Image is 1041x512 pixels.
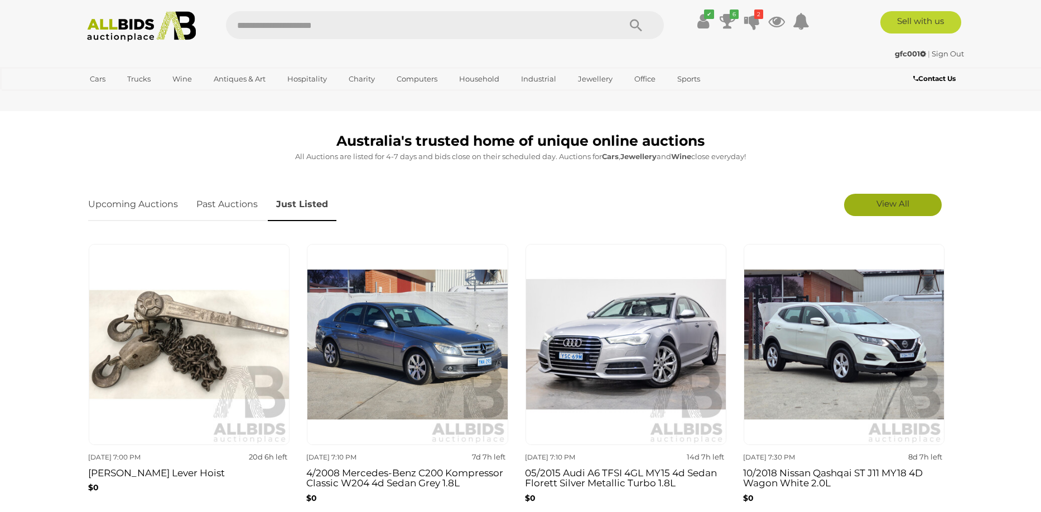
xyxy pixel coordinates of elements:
[452,70,507,88] a: Household
[895,49,928,58] a: gfc001
[908,452,942,461] strong: 8d 7h left
[928,49,930,58] span: |
[341,70,382,88] a: Charity
[120,70,158,88] a: Trucks
[571,70,620,88] a: Jewellery
[165,70,199,88] a: Wine
[307,244,508,445] img: 4/2008 Mercedes-Benz C200 Kompressor Classic W204 4d Sedan Grey 1.8L
[895,49,926,58] strong: gfc001
[206,70,273,88] a: Antiques & Art
[913,73,958,85] a: Contact Us
[268,188,336,221] a: Just Listed
[88,188,186,221] a: Upcoming Auctions
[743,451,840,463] div: [DATE] 7:30 PM
[932,49,964,58] a: Sign Out
[526,244,726,445] img: 05/2015 Audi A6 TFSI 4GL MY15 4d Sedan Florett Silver Metallic Turbo 1.8L
[695,11,711,31] a: ✔
[306,451,403,463] div: [DATE] 7:10 PM
[719,11,736,31] a: 6
[627,70,663,88] a: Office
[754,9,763,19] i: 2
[81,11,202,42] img: Allbids.com.au
[620,152,657,161] strong: Jewellery
[844,194,942,216] a: View All
[88,451,185,463] div: [DATE] 7:00 PM
[670,70,707,88] a: Sports
[608,11,664,39] button: Search
[525,493,536,503] b: $0
[743,493,754,503] b: $0
[389,70,445,88] a: Computers
[730,9,739,19] i: 6
[88,465,290,478] h3: [PERSON_NAME] Lever Hoist
[88,133,953,149] h1: Australia's trusted home of unique online auctions
[306,465,508,489] h3: 4/2008 Mercedes-Benz C200 Kompressor Classic W204 4d Sedan Grey 1.8L
[472,452,505,461] strong: 7d 7h left
[704,9,714,19] i: ✔
[525,451,621,463] div: [DATE] 7:10 PM
[744,11,760,31] a: 2
[687,452,724,461] strong: 14d 7h left
[671,152,691,161] strong: Wine
[744,244,944,445] img: 10/2018 Nissan Qashqai ST J11 MY18 4D Wagon White 2.0L
[602,152,619,161] strong: Cars
[514,70,563,88] a: Industrial
[880,11,961,34] a: Sell with us
[306,493,317,503] b: $0
[913,74,956,83] b: Contact Us
[188,188,266,221] a: Past Auctions
[83,70,113,88] a: Cars
[88,482,99,492] b: $0
[743,465,944,489] h3: 10/2018 Nissan Qashqai ST J11 MY18 4D Wagon White 2.0L
[88,150,953,163] p: All Auctions are listed for 4-7 days and bids close on their scheduled day. Auctions for , and cl...
[525,465,726,489] h3: 05/2015 Audi A6 TFSI 4GL MY15 4d Sedan Florett Silver Metallic Turbo 1.8L
[89,244,290,445] img: CM Puller Lever Hoist
[249,452,287,461] strong: 20d 6h left
[280,70,334,88] a: Hospitality
[876,198,909,209] span: View All
[83,88,176,107] a: [GEOGRAPHIC_DATA]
